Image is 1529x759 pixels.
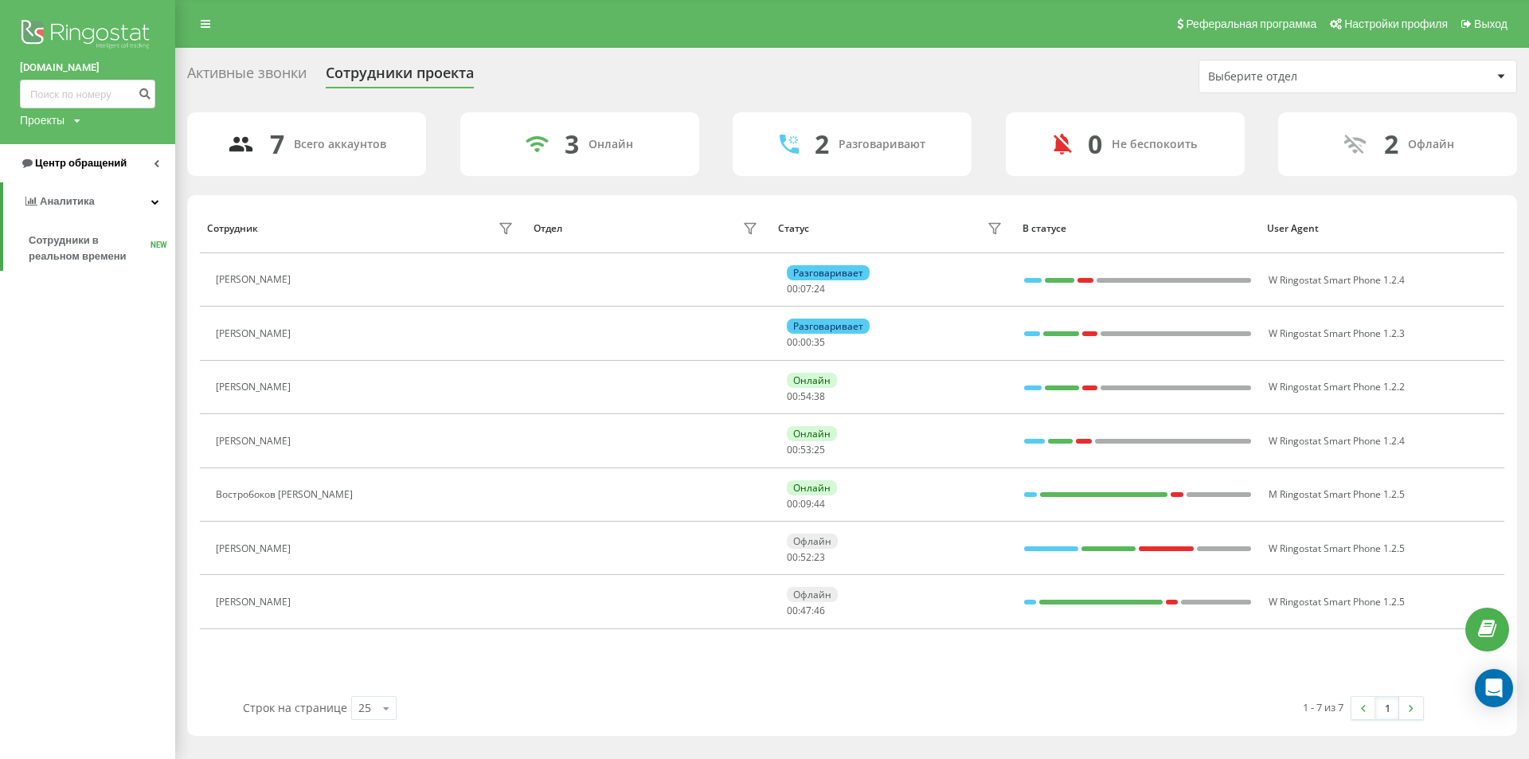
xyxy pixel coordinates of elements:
div: Онлайн [589,138,633,151]
span: 25 [814,443,825,456]
span: 00 [787,497,798,511]
div: : : [787,499,825,510]
div: Проекты [20,112,65,128]
div: Офлайн [1408,138,1454,151]
div: Онлайн [787,373,837,388]
div: [PERSON_NAME] [216,543,295,554]
div: : : [787,284,825,295]
div: Сотрудник [207,223,258,234]
a: Аналитика [3,182,175,221]
span: 00 [787,443,798,456]
div: Статус [778,223,809,234]
div: : : [787,552,825,563]
span: 00 [787,389,798,403]
span: Аналитика [40,195,95,207]
div: Офлайн [787,587,838,602]
span: 00 [787,604,798,617]
span: 07 [800,282,811,295]
div: Всего аккаунтов [294,138,386,151]
span: 35 [814,335,825,349]
div: Отдел [534,223,562,234]
span: 00 [787,335,798,349]
span: M Ringostat Smart Phone 1.2.5 [1269,487,1405,501]
div: [PERSON_NAME] [216,381,295,393]
div: 0 [1088,129,1102,159]
div: [PERSON_NAME] [216,328,295,339]
span: 52 [800,550,811,564]
div: Разговаривает [787,265,870,280]
div: [PERSON_NAME] [216,274,295,285]
span: 53 [800,443,811,456]
div: 7 [270,129,284,159]
div: Сотрудники проекта [326,65,474,89]
span: 24 [814,282,825,295]
span: Реферальная программа [1186,18,1316,30]
div: 2 [815,129,829,159]
span: Сотрудники в реальном времени [29,233,151,264]
span: 46 [814,604,825,617]
span: W Ringostat Smart Phone 1.2.3 [1269,327,1405,340]
div: 1 - 7 из 7 [1303,699,1343,715]
div: Онлайн [787,426,837,441]
div: Не беспокоить [1112,138,1197,151]
span: 47 [800,604,811,617]
a: Сотрудники в реальном времениNEW [29,226,175,271]
div: 25 [358,700,371,716]
div: : : [787,337,825,348]
span: 00 [800,335,811,349]
span: Центр обращений [35,157,127,169]
div: : : [787,605,825,616]
div: Активные звонки [187,65,307,89]
span: 00 [787,282,798,295]
span: 44 [814,497,825,511]
span: W Ringostat Smart Phone 1.2.2 [1269,380,1405,393]
div: User Agent [1267,223,1496,234]
input: Поиск по номеру [20,80,155,108]
div: : : [787,444,825,456]
div: 3 [565,129,579,159]
span: Настройки профиля [1344,18,1448,30]
span: 09 [800,497,811,511]
div: Офлайн [787,534,838,549]
span: Строк на странице [243,700,347,715]
span: W Ringostat Smart Phone 1.2.5 [1269,542,1405,555]
a: [DOMAIN_NAME] [20,60,155,76]
div: 2 [1384,129,1398,159]
div: [PERSON_NAME] [216,436,295,447]
div: Выберите отдел [1208,70,1398,84]
div: Разговаривают [839,138,925,151]
span: 54 [800,389,811,403]
a: 1 [1375,697,1399,719]
span: Выход [1474,18,1507,30]
div: Разговаривает [787,319,870,334]
span: W Ringostat Smart Phone 1.2.5 [1269,595,1405,608]
span: 38 [814,389,825,403]
div: Open Intercom Messenger [1475,669,1513,707]
img: Ringostat logo [20,16,155,56]
div: В статусе [1023,223,1252,234]
div: Востробоков [PERSON_NAME] [216,489,357,500]
div: : : [787,391,825,402]
span: 00 [787,550,798,564]
div: Онлайн [787,480,837,495]
span: 23 [814,550,825,564]
div: [PERSON_NAME] [216,597,295,608]
span: W Ringostat Smart Phone 1.2.4 [1269,434,1405,448]
span: W Ringostat Smart Phone 1.2.4 [1269,273,1405,287]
